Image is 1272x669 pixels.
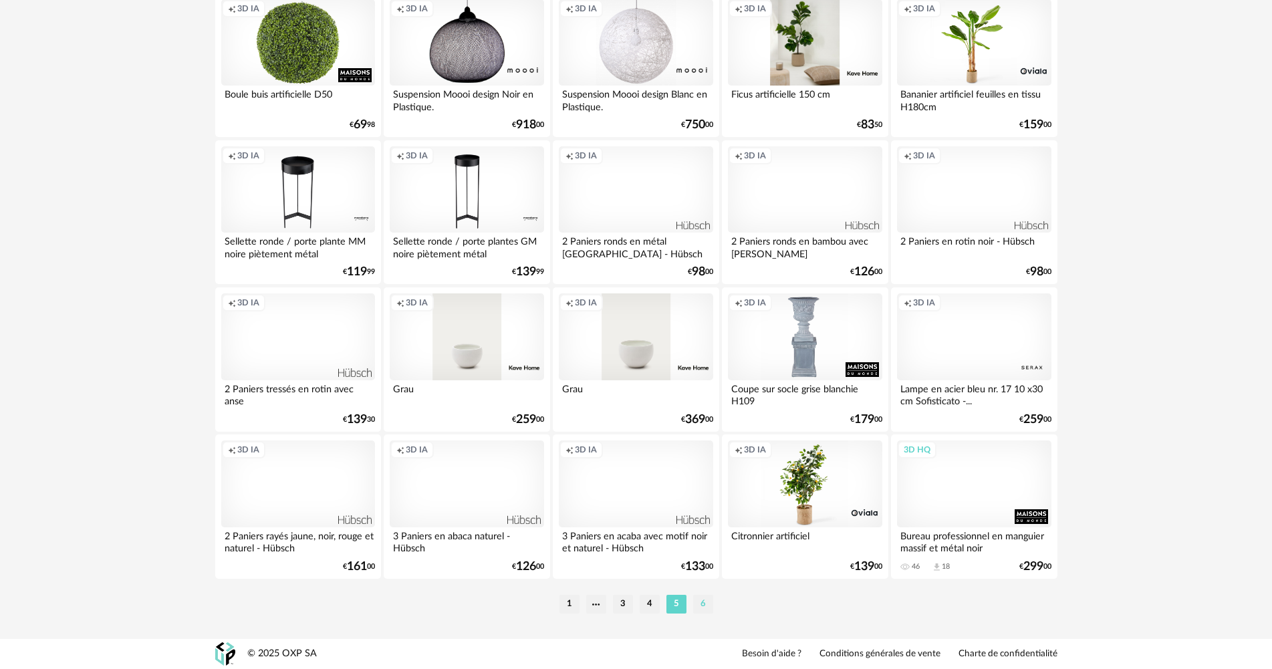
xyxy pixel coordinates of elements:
div: € 50 [857,120,882,130]
a: Creation icon 3D IA Citronnier artificiel €13900 [722,434,888,579]
span: 98 [692,267,705,277]
div: € 00 [850,562,882,571]
a: 3D HQ Bureau professionnel en manguier massif et métal noir 46 Download icon 18 €29900 [891,434,1057,579]
span: Creation icon [565,444,574,455]
span: 259 [1023,415,1043,424]
span: Creation icon [904,150,912,161]
div: € 00 [512,120,544,130]
span: 98 [1030,267,1043,277]
span: 139 [347,415,367,424]
span: 3D IA [575,297,597,308]
div: € 00 [681,415,713,424]
div: € 00 [512,562,544,571]
div: € 00 [688,267,713,277]
span: Creation icon [396,3,404,14]
span: Creation icon [228,3,236,14]
span: Creation icon [228,444,236,455]
span: Creation icon [396,444,404,455]
div: Sellette ronde / porte plantes GM noire piètement métal [390,233,543,259]
li: 6 [693,595,713,614]
span: 179 [854,415,874,424]
div: 18 [942,562,950,571]
div: € 00 [850,267,882,277]
div: Bureau professionnel en manguier massif et métal noir [897,527,1051,554]
a: Creation icon 3D IA Grau €25900 [384,287,549,432]
div: © 2025 OXP SA [247,648,317,660]
div: 3 Paniers en abaca naturel - Hübsch [390,527,543,554]
span: 3D IA [744,297,766,308]
div: Citronnier artificiel [728,527,882,554]
a: Creation icon 3D IA 2 Paniers tressés en rotin avec anse €13930 [215,287,381,432]
div: Coupe sur socle grise blanchie H109 [728,380,882,407]
span: 3D IA [744,3,766,14]
span: Creation icon [396,150,404,161]
a: Charte de confidentialité [959,648,1057,660]
span: 3D IA [913,150,935,161]
div: Sellette ronde / porte plante MM noire piètement métal [221,233,375,259]
div: € 00 [512,415,544,424]
div: € 00 [1019,120,1051,130]
span: Creation icon [904,297,912,308]
span: 3D IA [575,444,597,455]
a: Creation icon 3D IA 2 Paniers rayés jaune, noir, rouge et naturel - Hübsch €16100 [215,434,381,579]
span: 3D IA [237,150,259,161]
div: 2 Paniers rayés jaune, noir, rouge et naturel - Hübsch [221,527,375,554]
div: € 00 [681,120,713,130]
div: 3D HQ [898,441,936,458]
div: 2 Paniers tressés en rotin avec anse [221,380,375,407]
span: 3D IA [744,444,766,455]
span: 126 [516,562,536,571]
span: 3D IA [913,297,935,308]
span: 139 [854,562,874,571]
span: Creation icon [228,150,236,161]
a: Creation icon 3D IA 3 Paniers en abaca naturel - Hübsch €12600 [384,434,549,579]
span: 3D IA [406,297,428,308]
span: 369 [685,415,705,424]
div: Ficus artificielle 150 cm [728,86,882,112]
div: Suspension Moooi design Noir en Plastique. [390,86,543,112]
div: € 00 [850,415,882,424]
div: Suspension Moooi design Blanc en Plastique. [559,86,713,112]
span: 133 [685,562,705,571]
span: 139 [516,267,536,277]
span: 126 [854,267,874,277]
span: 83 [861,120,874,130]
a: Creation icon 3D IA Sellette ronde / porte plantes GM noire piètement métal €13999 [384,140,549,285]
a: Creation icon 3D IA 2 Paniers en rotin noir - Hübsch €9800 [891,140,1057,285]
span: Creation icon [565,3,574,14]
a: Creation icon 3D IA Lampe en acier bleu nr. 17 10 x30 cm Sofisticato -... €25900 [891,287,1057,432]
div: 2 Paniers ronds en métal [GEOGRAPHIC_DATA] - Hübsch [559,233,713,259]
span: 119 [347,267,367,277]
a: Creation icon 3D IA Sellette ronde / porte plante MM noire piètement métal €11999 [215,140,381,285]
div: Bananier artificiel feuilles en tissu H180cm [897,86,1051,112]
div: € 00 [681,562,713,571]
a: Creation icon 3D IA 2 Paniers ronds en bambou avec [PERSON_NAME] €12600 [722,140,888,285]
span: Creation icon [565,297,574,308]
a: Conditions générales de vente [819,648,940,660]
div: Lampe en acier bleu nr. 17 10 x30 cm Sofisticato -... [897,380,1051,407]
a: Creation icon 3D IA 3 Paniers en acaba avec motif noir et naturel - Hübsch €13300 [553,434,719,579]
span: 3D IA [406,150,428,161]
span: 259 [516,415,536,424]
span: Creation icon [396,297,404,308]
span: 159 [1023,120,1043,130]
a: Creation icon 3D IA 2 Paniers ronds en métal [GEOGRAPHIC_DATA] - Hübsch €9800 [553,140,719,285]
li: 4 [640,595,660,614]
div: € 00 [343,562,375,571]
img: OXP [215,642,235,666]
div: € 00 [1026,267,1051,277]
a: Creation icon 3D IA Grau €36900 [553,287,719,432]
div: € 00 [1019,562,1051,571]
span: 3D IA [575,3,597,14]
span: Creation icon [735,444,743,455]
div: 46 [912,562,920,571]
div: Boule buis artificielle D50 [221,86,375,112]
div: € 30 [343,415,375,424]
div: € 00 [1019,415,1051,424]
span: 3D IA [575,150,597,161]
span: 3D IA [237,3,259,14]
div: Grau [390,380,543,407]
a: Creation icon 3D IA Coupe sur socle grise blanchie H109 €17900 [722,287,888,432]
div: € 99 [343,267,375,277]
span: Download icon [932,562,942,572]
